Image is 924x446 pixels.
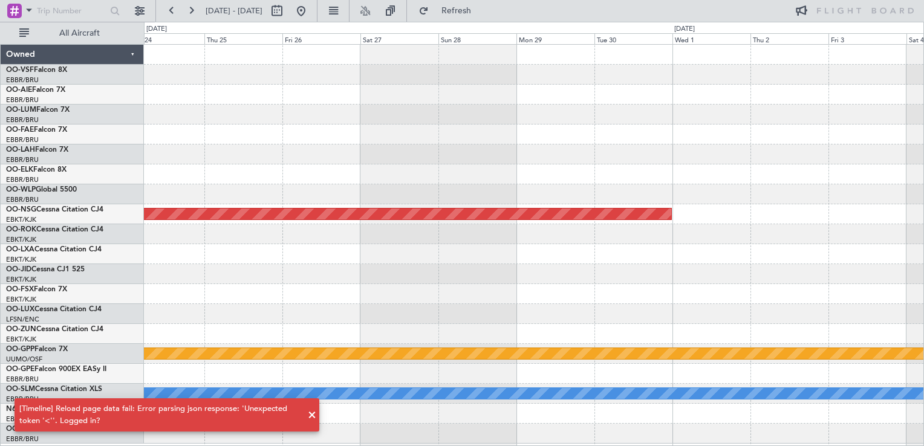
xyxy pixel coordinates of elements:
[6,226,36,233] span: OO-ROK
[146,24,167,34] div: [DATE]
[594,33,672,44] div: Tue 30
[6,195,39,204] a: EBBR/BRU
[31,29,128,37] span: All Aircraft
[6,95,39,105] a: EBBR/BRU
[6,246,102,253] a: OO-LXACessna Citation CJ4
[6,76,39,85] a: EBBR/BRU
[6,246,34,253] span: OO-LXA
[674,24,695,34] div: [DATE]
[6,66,67,74] a: OO-VSFFalcon 8X
[6,346,34,353] span: OO-GPP
[6,346,68,353] a: OO-GPPFalcon 7X
[6,226,103,233] a: OO-ROKCessna Citation CJ4
[6,366,34,373] span: OO-GPE
[6,235,36,244] a: EBKT/KJK
[672,33,750,44] div: Wed 1
[206,5,262,16] span: [DATE] - [DATE]
[6,106,70,114] a: OO-LUMFalcon 7X
[6,146,35,154] span: OO-LAH
[13,24,131,43] button: All Aircraft
[750,33,828,44] div: Thu 2
[6,326,36,333] span: OO-ZUN
[6,375,39,384] a: EBBR/BRU
[413,1,486,21] button: Refresh
[6,135,39,144] a: EBBR/BRU
[6,66,34,74] span: OO-VSF
[6,326,103,333] a: OO-ZUNCessna Citation CJ4
[6,315,39,324] a: LFSN/ENC
[360,33,438,44] div: Sat 27
[516,33,594,44] div: Mon 29
[6,215,36,224] a: EBKT/KJK
[6,295,36,304] a: EBKT/KJK
[6,186,77,193] a: OO-WLPGlobal 5500
[6,155,39,164] a: EBBR/BRU
[6,286,34,293] span: OO-FSX
[126,33,204,44] div: Wed 24
[6,86,65,94] a: OO-AIEFalcon 7X
[6,366,106,373] a: OO-GPEFalcon 900EX EASy II
[6,166,33,173] span: OO-ELK
[6,186,36,193] span: OO-WLP
[6,115,39,124] a: EBBR/BRU
[6,286,67,293] a: OO-FSXFalcon 7X
[6,146,68,154] a: OO-LAHFalcon 7X
[37,2,106,20] input: Trip Number
[6,266,85,273] a: OO-JIDCessna CJ1 525
[6,126,34,134] span: OO-FAE
[6,275,36,284] a: EBKT/KJK
[6,266,31,273] span: OO-JID
[6,335,36,344] a: EBKT/KJK
[828,33,906,44] div: Fri 3
[6,175,39,184] a: EBBR/BRU
[6,255,36,264] a: EBKT/KJK
[6,166,67,173] a: OO-ELKFalcon 8X
[6,126,67,134] a: OO-FAEFalcon 7X
[6,306,102,313] a: OO-LUXCessna Citation CJ4
[431,7,482,15] span: Refresh
[6,106,36,114] span: OO-LUM
[6,86,32,94] span: OO-AIE
[282,33,360,44] div: Fri 26
[6,206,36,213] span: OO-NSG
[6,206,103,213] a: OO-NSGCessna Citation CJ4
[19,403,301,427] div: [Timeline] Reload page data fail: Error parsing json response: 'Unexpected token '<''. Logged in?
[6,355,42,364] a: UUMO/OSF
[6,306,34,313] span: OO-LUX
[204,33,282,44] div: Thu 25
[438,33,516,44] div: Sun 28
